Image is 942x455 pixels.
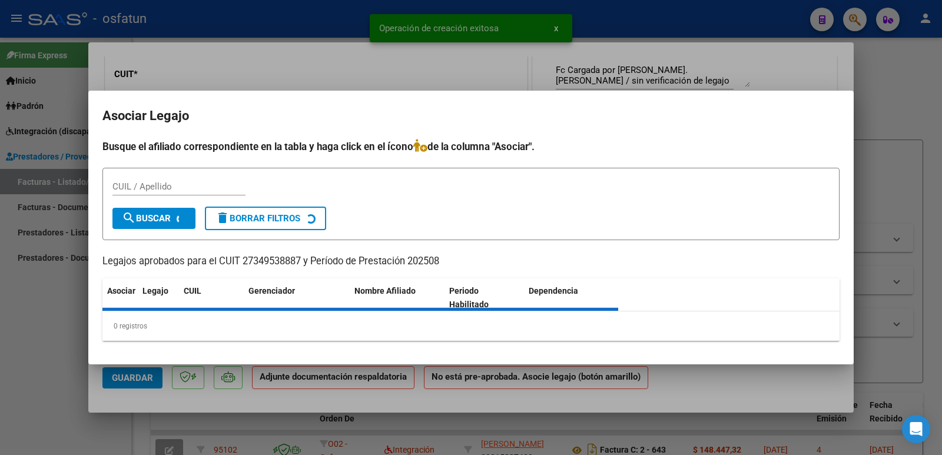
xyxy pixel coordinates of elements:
span: Periodo Habilitado [449,286,489,309]
span: Borrar Filtros [215,213,300,224]
span: Nombre Afiliado [354,286,416,295]
span: Buscar [122,213,171,224]
span: Gerenciador [248,286,295,295]
button: Buscar [112,208,195,229]
datatable-header-cell: Dependencia [524,278,619,317]
span: CUIL [184,286,201,295]
h4: Busque el afiliado correspondiente en la tabla y haga click en el ícono de la columna "Asociar". [102,139,840,154]
datatable-header-cell: Asociar [102,278,138,317]
datatable-header-cell: CUIL [179,278,244,317]
button: Borrar Filtros [205,207,326,230]
datatable-header-cell: Periodo Habilitado [445,278,524,317]
mat-icon: search [122,211,136,225]
datatable-header-cell: Gerenciador [244,278,350,317]
span: Asociar [107,286,135,295]
div: Open Intercom Messenger [902,415,930,443]
datatable-header-cell: Legajo [138,278,179,317]
span: Dependencia [529,286,578,295]
datatable-header-cell: Nombre Afiliado [350,278,445,317]
div: 0 registros [102,311,840,341]
mat-icon: delete [215,211,230,225]
span: Legajo [142,286,168,295]
p: Legajos aprobados para el CUIT 27349538887 y Período de Prestación 202508 [102,254,840,269]
h2: Asociar Legajo [102,105,840,127]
